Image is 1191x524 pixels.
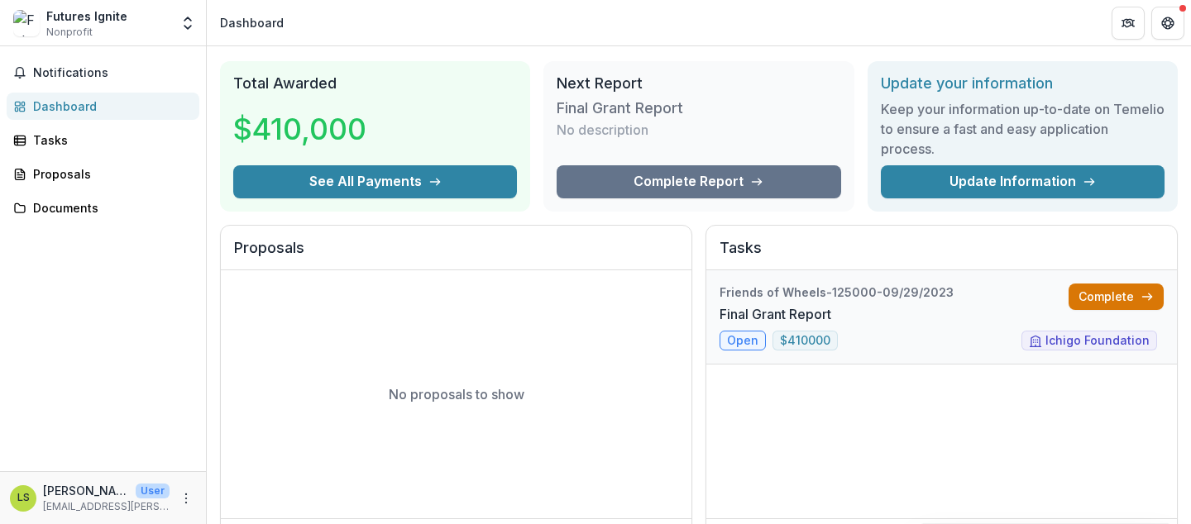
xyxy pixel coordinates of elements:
h3: Final Grant Report [557,99,683,117]
p: [EMAIL_ADDRESS][PERSON_NAME][DOMAIN_NAME] [43,499,170,514]
a: Tasks [7,126,199,154]
h3: $410,000 [233,107,366,151]
div: Tasks [33,131,186,149]
p: No description [557,120,648,140]
span: Nonprofit [46,25,93,40]
p: User [136,484,170,498]
a: Complete Report [557,165,840,198]
a: Proposals [7,160,199,188]
img: Futures Ignite [13,10,40,36]
button: See All Payments [233,165,517,198]
button: More [176,488,196,508]
button: Notifications [7,60,199,86]
h2: Next Report [557,74,840,93]
div: Proposals [33,165,186,183]
button: Get Help [1151,7,1184,40]
div: Futures Ignite [46,7,127,25]
div: Dashboard [220,14,284,31]
div: Dashboard [33,98,186,115]
a: Dashboard [7,93,199,120]
p: [PERSON_NAME] [43,482,129,499]
a: Complete [1069,283,1164,310]
h2: Update your information [881,74,1165,93]
button: Open entity switcher [176,7,199,40]
h2: Proposals [234,239,678,270]
a: Documents [7,194,199,222]
p: No proposals to show [389,384,524,404]
a: Final Grant Report [720,304,831,324]
h2: Tasks [720,239,1164,270]
div: Liz Sumpter [17,493,30,503]
span: Notifications [33,66,193,80]
button: Partners [1112,7,1145,40]
h2: Total Awarded [233,74,517,93]
h3: Keep your information up-to-date on Temelio to ensure a fast and easy application process. [881,99,1165,159]
nav: breadcrumb [213,11,290,35]
a: Update Information [881,165,1165,198]
div: Documents [33,199,186,217]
